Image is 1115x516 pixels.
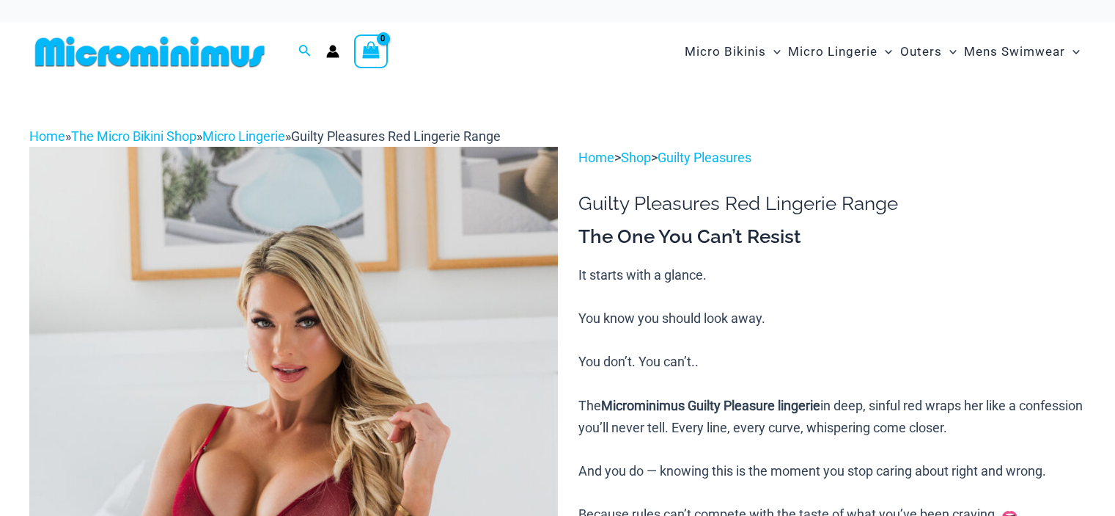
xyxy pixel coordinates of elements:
h3: The One You Can’t Resist [578,225,1086,250]
b: Microminimus Guilty Pleasure lingerie [601,398,820,413]
nav: Site Navigation [679,27,1086,76]
span: Guilty Pleasures Red Lingerie Range [291,128,501,144]
h1: Guilty Pleasures Red Lingerie Range [578,192,1086,215]
span: Micro Lingerie [788,33,877,70]
span: Menu Toggle [942,33,957,70]
a: Shop [621,150,651,165]
a: Home [578,150,614,165]
a: Micro LingerieMenu ToggleMenu Toggle [784,29,896,74]
span: Menu Toggle [766,33,781,70]
span: Mens Swimwear [964,33,1065,70]
a: The Micro Bikini Shop [71,128,196,144]
span: » » » [29,128,501,144]
span: Outers [900,33,942,70]
img: MM SHOP LOGO FLAT [29,35,271,68]
a: Guilty Pleasures [658,150,751,165]
a: View Shopping Cart, empty [354,34,388,68]
span: Micro Bikinis [685,33,766,70]
a: Account icon link [326,45,339,58]
a: Search icon link [298,43,312,61]
a: Micro Lingerie [202,128,285,144]
a: Micro BikinisMenu ToggleMenu Toggle [681,29,784,74]
span: Menu Toggle [877,33,892,70]
a: Home [29,128,65,144]
a: Mens SwimwearMenu ToggleMenu Toggle [960,29,1083,74]
span: Menu Toggle [1065,33,1080,70]
a: OutersMenu ToggleMenu Toggle [897,29,960,74]
p: > > [578,147,1086,169]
